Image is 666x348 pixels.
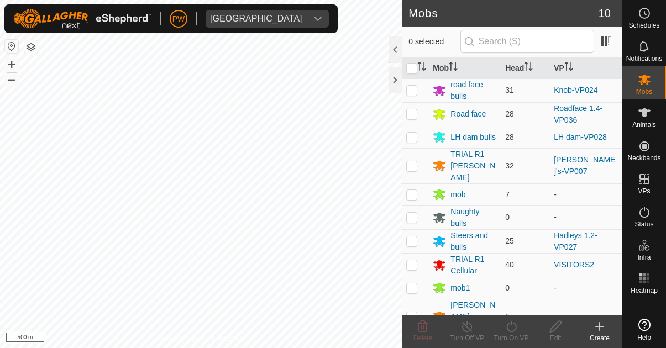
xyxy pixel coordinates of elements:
[626,55,662,62] span: Notifications
[307,10,329,28] div: dropdown trigger
[637,334,651,341] span: Help
[450,299,496,334] div: [PERSON_NAME] stragglers
[554,133,607,141] a: LH dam-VP028
[417,64,426,72] p-sorticon: Activate to sort
[450,206,496,229] div: Naughty bulls
[413,334,433,342] span: Delete
[206,10,307,28] span: Kawhia Farm
[158,334,199,344] a: Privacy Policy
[489,333,533,343] div: Turn On VP
[505,213,510,222] span: 0
[505,236,514,245] span: 25
[450,131,496,143] div: LH dam bulls
[172,13,185,25] span: PW
[13,9,151,29] img: Gallagher Logo
[445,333,489,343] div: Turn Off VP
[578,333,622,343] div: Create
[501,57,549,79] th: Head
[622,314,666,345] a: Help
[549,299,622,334] td: -
[599,5,611,22] span: 10
[505,283,510,292] span: 0
[5,58,18,71] button: +
[450,230,496,253] div: Steers and bulls
[24,40,38,54] button: Map Layers
[450,149,496,183] div: TRIAL R1 [PERSON_NAME]
[505,190,510,199] span: 7
[549,277,622,299] td: -
[450,282,470,294] div: mob1
[554,231,597,251] a: Hadleys 1.2-VP027
[636,88,652,95] span: Mobs
[549,205,622,229] td: -
[460,30,594,53] input: Search (S)
[631,287,658,294] span: Heatmap
[554,155,615,176] a: [PERSON_NAME]'s-VP007
[212,334,244,344] a: Contact Us
[549,183,622,205] td: -
[628,22,659,29] span: Schedules
[5,40,18,53] button: Reset Map
[210,14,302,23] div: [GEOGRAPHIC_DATA]
[564,64,573,72] p-sorticon: Activate to sort
[505,312,510,321] span: 5
[408,7,598,20] h2: Mobs
[554,260,594,269] a: VISITORS2
[450,79,496,102] div: road face bulls
[524,64,533,72] p-sorticon: Activate to sort
[428,57,501,79] th: Mob
[505,86,514,94] span: 31
[554,86,597,94] a: Knob-VP024
[638,188,650,194] span: VPs
[408,36,460,48] span: 0 selected
[627,155,660,161] span: Neckbands
[505,133,514,141] span: 28
[450,189,465,201] div: mob
[632,122,656,128] span: Animals
[637,254,651,261] span: Infra
[450,108,486,120] div: Road face
[554,104,602,124] a: Roadface 1.4-VP036
[533,333,578,343] div: Edit
[450,254,496,277] div: TRIAL R1 Cellular
[634,221,653,228] span: Status
[505,260,514,269] span: 40
[549,57,622,79] th: VP
[5,72,18,86] button: –
[505,161,514,170] span: 32
[449,64,458,72] p-sorticon: Activate to sort
[505,109,514,118] span: 28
